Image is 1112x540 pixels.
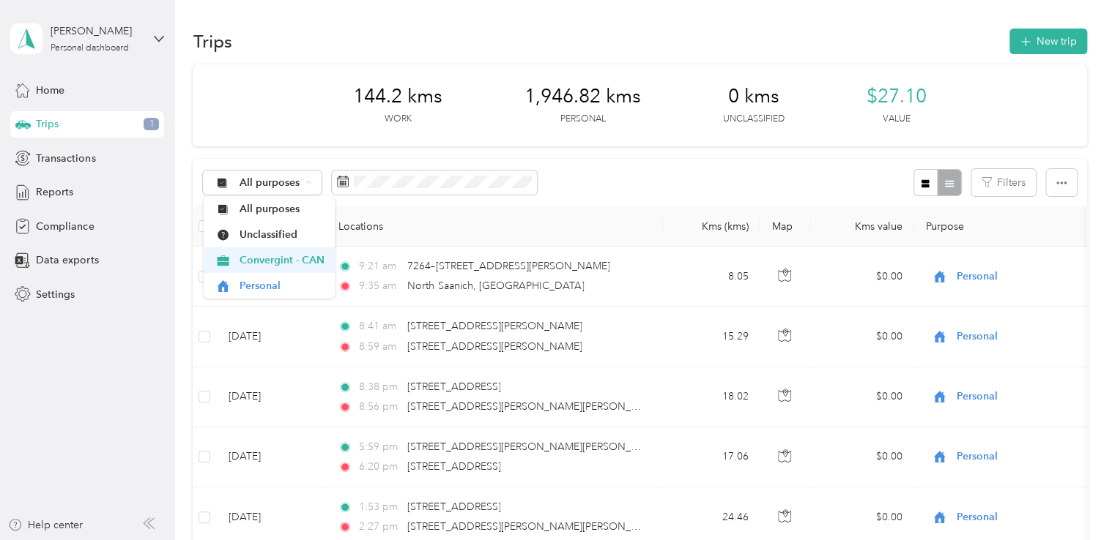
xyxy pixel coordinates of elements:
span: Settings [36,287,75,302]
span: Trips [36,116,59,132]
span: 9:35 am [359,278,401,294]
span: 9:21 am [359,258,401,274]
span: Reports [36,184,73,200]
td: $0.00 [811,427,913,487]
span: [STREET_ADDRESS][PERSON_NAME][PERSON_NAME] [407,520,663,533]
span: Personal [957,509,1091,525]
p: Value [883,113,911,126]
th: Kms value [811,206,913,247]
h1: Trips [193,34,231,49]
span: Compliance [36,219,94,234]
span: [STREET_ADDRESS][PERSON_NAME][PERSON_NAME] [407,440,663,453]
span: Personal [957,269,1091,285]
td: $0.00 [811,367,913,427]
td: 15.29 [663,307,760,367]
span: 8:38 pm [359,379,401,395]
th: Locations [326,206,663,247]
span: Personal [957,329,1091,345]
span: 144.2 kms [353,85,442,108]
span: 8:59 am [359,339,401,355]
button: Help center [8,517,83,533]
span: 7264–[STREET_ADDRESS][PERSON_NAME] [407,260,609,272]
td: 17.06 [663,427,760,487]
span: Home [36,83,64,98]
td: 18.02 [663,367,760,427]
span: All purposes [240,201,325,217]
span: [STREET_ADDRESS][PERSON_NAME][PERSON_NAME] [407,400,663,413]
span: 1,946.82 kms [525,85,641,108]
th: Kms (kms) [663,206,760,247]
span: All purposes [240,178,300,188]
span: 5:59 pm [359,439,401,455]
div: [PERSON_NAME] [51,23,142,39]
td: 8.05 [663,247,760,307]
td: [DATE] [216,427,326,487]
button: Filters [971,169,1036,196]
span: 0 kms [728,85,779,108]
button: New trip [1009,29,1087,54]
div: Personal dashboard [51,44,129,53]
th: Map [760,206,811,247]
span: 1 [144,118,159,131]
span: 8:56 pm [359,399,401,415]
span: 2:27 pm [359,519,401,535]
span: 8:41 am [359,318,401,334]
span: 1:53 pm [359,499,401,515]
td: $0.00 [811,247,913,307]
span: North Saanich, [GEOGRAPHIC_DATA] [407,280,584,292]
p: Work [384,113,411,126]
span: $27.10 [867,85,927,108]
td: [DATE] [216,367,326,427]
span: [STREET_ADDRESS] [407,460,500,473]
span: 6:20 pm [359,459,401,475]
span: [STREET_ADDRESS] [407,500,500,513]
span: Convergint - CAN [240,252,325,268]
span: Unclassified [240,227,325,242]
span: [STREET_ADDRESS][PERSON_NAME] [407,340,582,353]
span: [STREET_ADDRESS][PERSON_NAME] [407,320,582,332]
span: Data exports [36,252,98,268]
span: Personal [957,449,1091,465]
span: [STREET_ADDRESS] [407,380,500,393]
td: $0.00 [811,307,913,367]
span: Personal [240,278,325,293]
p: Personal [560,113,605,126]
span: Personal [957,389,1091,405]
span: Transactions [36,151,95,166]
td: [DATE] [216,307,326,367]
p: Unclassified [723,113,785,126]
iframe: Everlance-gr Chat Button Frame [1030,458,1112,540]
